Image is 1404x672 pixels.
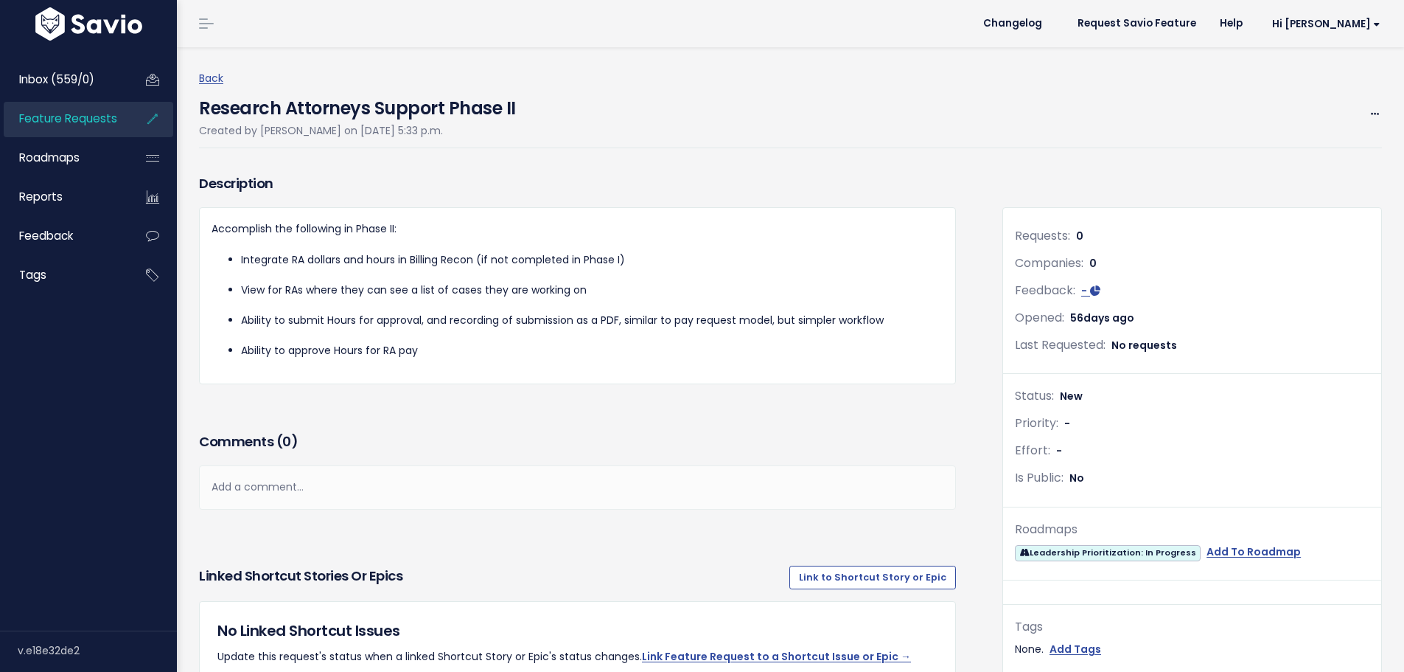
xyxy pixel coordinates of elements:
[4,219,122,253] a: Feedback
[217,620,937,642] h5: No Linked Shortcut Issues
[199,432,956,452] h3: Comments ( )
[1111,338,1177,353] span: No requests
[1064,416,1070,431] span: -
[1083,311,1134,325] span: days ago
[1081,283,1100,298] a: -
[241,342,943,360] p: Ability to approve Hours for RA pay
[1015,254,1083,271] span: Companies:
[199,465,956,509] div: Add a comment...
[199,123,443,138] span: Created by [PERSON_NAME] on [DATE] 5:33 p.m.
[1015,309,1064,326] span: Opened:
[1015,519,1369,541] div: Roadmaps
[1060,389,1083,403] span: New
[1070,311,1134,325] span: 56
[1081,283,1087,298] span: -
[241,311,943,330] p: Ability to submit Hours for approval, and recording of submission as a PDF, similar to pay reques...
[282,432,291,451] span: 0
[1206,543,1301,561] a: Add To Roadmap
[19,111,117,126] span: Feature Requests
[1015,227,1070,244] span: Requests:
[1089,256,1097,271] span: 0
[789,566,956,589] a: Link to Shortcut Story or Epic
[1015,469,1064,486] span: Is Public:
[19,72,94,87] span: Inbox (559/0)
[1015,617,1369,638] div: Tags
[983,18,1042,29] span: Changelog
[32,7,146,41] img: logo-white.9d6f32f41409.svg
[18,631,177,670] div: v.e18e32de2
[1015,640,1369,659] div: None.
[19,267,46,283] span: Tags
[1015,545,1201,561] span: Leadership Prioritization: In Progress
[1015,415,1058,432] span: Priority:
[1272,18,1380,30] span: Hi [PERSON_NAME]
[4,102,122,136] a: Feature Requests
[1066,13,1208,35] a: Request Savio Feature
[1049,640,1101,659] a: Add Tags
[241,251,943,269] p: Integrate RA dollars and hours in Billing Recon (if not completed in Phase I)
[217,648,937,666] p: Update this request's status when a linked Shortcut Story or Epic's status changes.
[241,281,943,299] p: View for RAs where they can see a list of cases they are working on
[212,220,943,238] p: Accomplish the following in Phase II:
[1015,442,1050,459] span: Effort:
[4,258,122,292] a: Tags
[199,173,956,194] h3: Description
[642,649,911,664] a: Link Feature Request to a Shortcut Issue or Epic →
[1015,387,1054,404] span: Status:
[199,566,402,589] h3: Linked Shortcut Stories or Epics
[19,228,73,243] span: Feedback
[1076,229,1083,243] span: 0
[1069,471,1084,485] span: No
[1015,336,1106,353] span: Last Requested:
[19,189,63,204] span: Reports
[199,88,516,122] h4: Research Attorneys Support Phase II
[4,141,122,175] a: Roadmaps
[4,180,122,214] a: Reports
[4,63,122,97] a: Inbox (559/0)
[1056,443,1062,458] span: -
[19,150,80,165] span: Roadmaps
[1015,543,1201,561] a: Leadership Prioritization: In Progress
[1015,282,1075,299] span: Feedback:
[1254,13,1392,35] a: Hi [PERSON_NAME]
[199,71,223,86] a: Back
[1208,13,1254,35] a: Help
